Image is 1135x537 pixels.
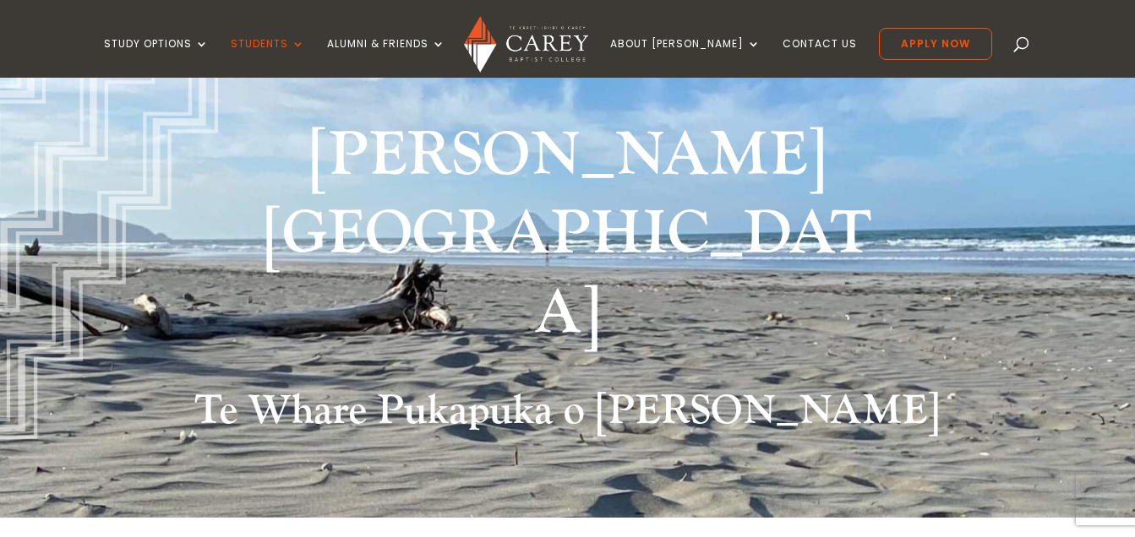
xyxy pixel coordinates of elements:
[250,117,884,362] h1: [PERSON_NAME][GEOGRAPHIC_DATA]
[327,38,445,78] a: Alumni & Friends
[610,38,761,78] a: About [PERSON_NAME]
[104,38,209,78] a: Study Options
[113,387,1021,444] h2: Te Whare Pukapuka o [PERSON_NAME]
[231,38,305,78] a: Students
[464,16,588,73] img: Carey Baptist College
[879,28,992,60] a: Apply Now
[783,38,857,78] a: Contact Us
